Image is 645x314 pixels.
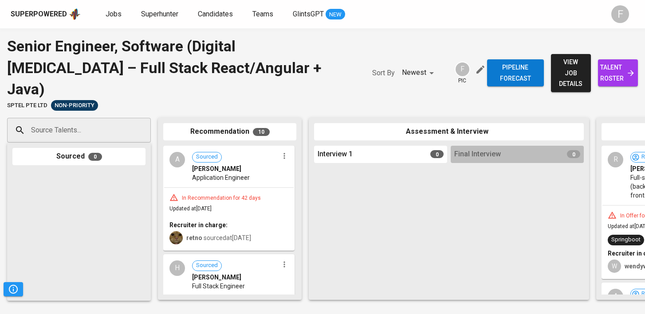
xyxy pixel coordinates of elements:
div: Sourced [12,148,146,165]
div: F [611,5,629,23]
div: R [608,152,623,167]
div: Sufficient Talents in Pipeline [51,100,98,111]
div: In Recommendation for 42 days [178,194,264,202]
span: Non-Priority [51,101,98,110]
span: 0 [88,153,102,161]
span: Superhunter [141,10,178,18]
b: Recruiter in charge: [169,221,228,229]
span: [PERSON_NAME] [192,164,241,173]
div: Newest [402,65,437,81]
span: [PERSON_NAME] [192,273,241,282]
span: talent roster [605,62,631,84]
img: ec6c0910-f960-4a00-a8f8-c5744e41279e.jpg [169,231,183,244]
div: Senior Engineer, Software (Digital [MEDICAL_DATA] – Full Stack React/Angular + Java) [7,35,354,100]
a: Superpoweredapp logo [11,8,81,21]
div: ASourced[PERSON_NAME]Application EngineerIn Recommendation for 42 daysUpdated at[DATE]Recruiter i... [163,146,295,251]
span: Sourced [193,261,221,270]
button: Open [146,129,148,131]
span: GlintsGPT [293,10,324,18]
div: Springboot [611,236,641,244]
a: Jobs [106,9,123,20]
div: W [608,260,621,273]
span: Sourced [193,153,221,161]
span: NEW [326,10,345,19]
div: A [608,289,623,304]
span: Interview 1 [318,149,353,159]
span: sourced at [DATE] [186,234,251,241]
span: 10 [253,128,270,136]
a: GlintsGPT NEW [293,9,345,20]
a: Superhunter [141,9,180,20]
div: A [169,152,185,167]
span: Jobs [106,10,122,18]
span: Candidates [198,10,233,18]
span: SPTEL PTE LTD [7,101,47,110]
a: Candidates [198,9,235,20]
span: Updated at [DATE] [169,205,212,212]
span: Application Engineer [192,173,250,182]
span: view job details [558,57,584,89]
span: Pipeline forecast [494,62,537,84]
div: H [169,260,185,276]
div: Superpowered [11,9,67,19]
span: Final Interview [454,149,501,159]
span: 0 [567,150,580,158]
button: Pipeline forecast [487,59,544,86]
div: Assessment & Interview [314,123,584,140]
a: Teams [252,9,275,20]
span: Teams [252,10,273,18]
a: talent roster [598,59,638,86]
img: app logo [69,8,81,21]
p: Sort By [372,68,395,78]
b: retno [186,234,202,241]
button: Pipeline Triggers [4,282,23,296]
button: view job details [551,54,591,92]
div: pic [455,62,470,85]
span: 0 [430,150,444,158]
span: Full Stack Engineer [192,282,245,291]
p: Newest [402,67,426,78]
div: F [455,62,470,77]
div: Recommendation [163,123,296,140]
